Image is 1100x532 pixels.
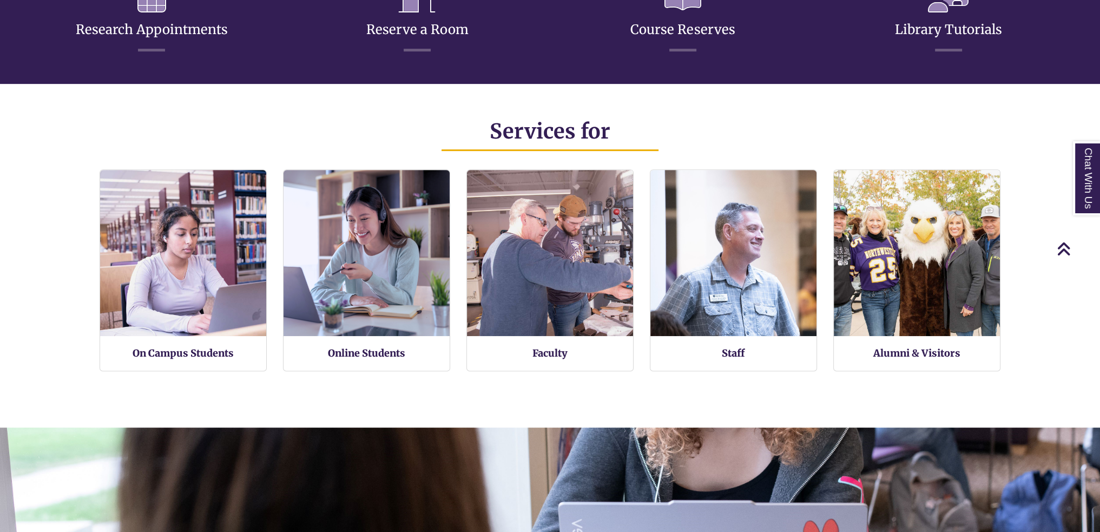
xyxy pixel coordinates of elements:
span: Services for [490,119,610,144]
a: Faculty [532,347,568,359]
img: Staff Services [650,170,816,336]
img: Faculty Resources [467,170,633,336]
a: Staff [722,347,745,359]
img: On Campus Students Services [100,170,266,336]
img: Alumni and Visitors Services [834,170,1000,336]
a: Back to Top [1057,241,1097,256]
a: Online Students [328,347,405,359]
a: Alumni & Visitors [873,347,960,359]
img: Online Students Services [284,170,450,336]
a: On Campus Students [133,347,234,359]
